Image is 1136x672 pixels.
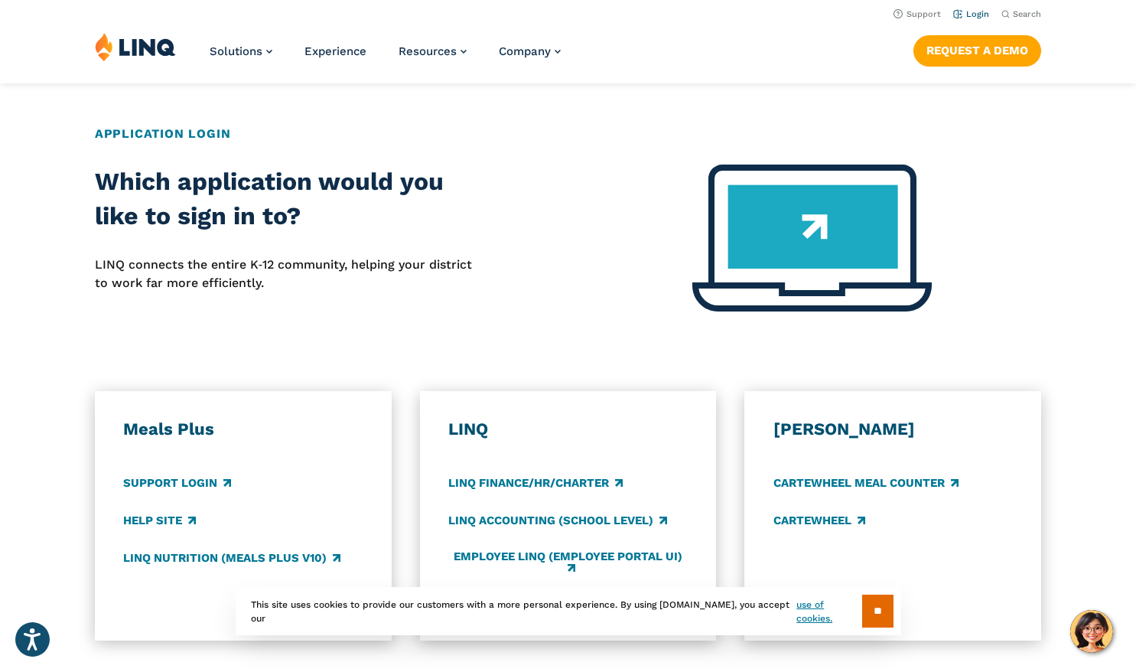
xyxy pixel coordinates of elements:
img: LINQ | K‑12 Software [95,32,176,61]
button: Hello, have a question? Let’s chat. [1070,610,1113,653]
span: Search [1013,9,1041,19]
nav: Primary Navigation [210,32,561,83]
a: Resources [399,44,467,58]
span: Resources [399,44,457,58]
a: Employee LINQ (Employee Portal UI) [448,550,688,575]
a: Experience [304,44,366,58]
nav: Button Navigation [913,32,1041,66]
h2: Which application would you like to sign in to? [95,165,473,234]
a: Company [499,44,561,58]
div: This site uses cookies to provide our customers with a more personal experience. By using [DOMAIN... [236,587,901,635]
a: LINQ Nutrition (Meals Plus v10) [123,550,340,566]
h3: Meals Plus [123,419,363,440]
a: Request a Demo [913,35,1041,66]
span: Solutions [210,44,262,58]
a: Solutions [210,44,272,58]
a: LINQ Accounting (school level) [448,512,667,529]
h2: Application Login [95,125,1041,143]
a: Login [953,9,989,19]
h3: [PERSON_NAME] [773,419,1013,440]
a: Support [894,9,941,19]
button: Open Search Bar [1001,8,1041,20]
a: CARTEWHEEL [773,512,865,529]
a: Support Login [123,475,231,491]
a: use of cookies. [796,598,861,625]
p: LINQ connects the entire K‑12 community, helping your district to work far more efficiently. [95,256,473,293]
a: CARTEWHEEL Meal Counter [773,475,959,491]
span: Company [499,44,551,58]
h3: LINQ [448,419,688,440]
a: Help Site [123,512,196,529]
a: LINQ Finance/HR/Charter [448,475,623,491]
